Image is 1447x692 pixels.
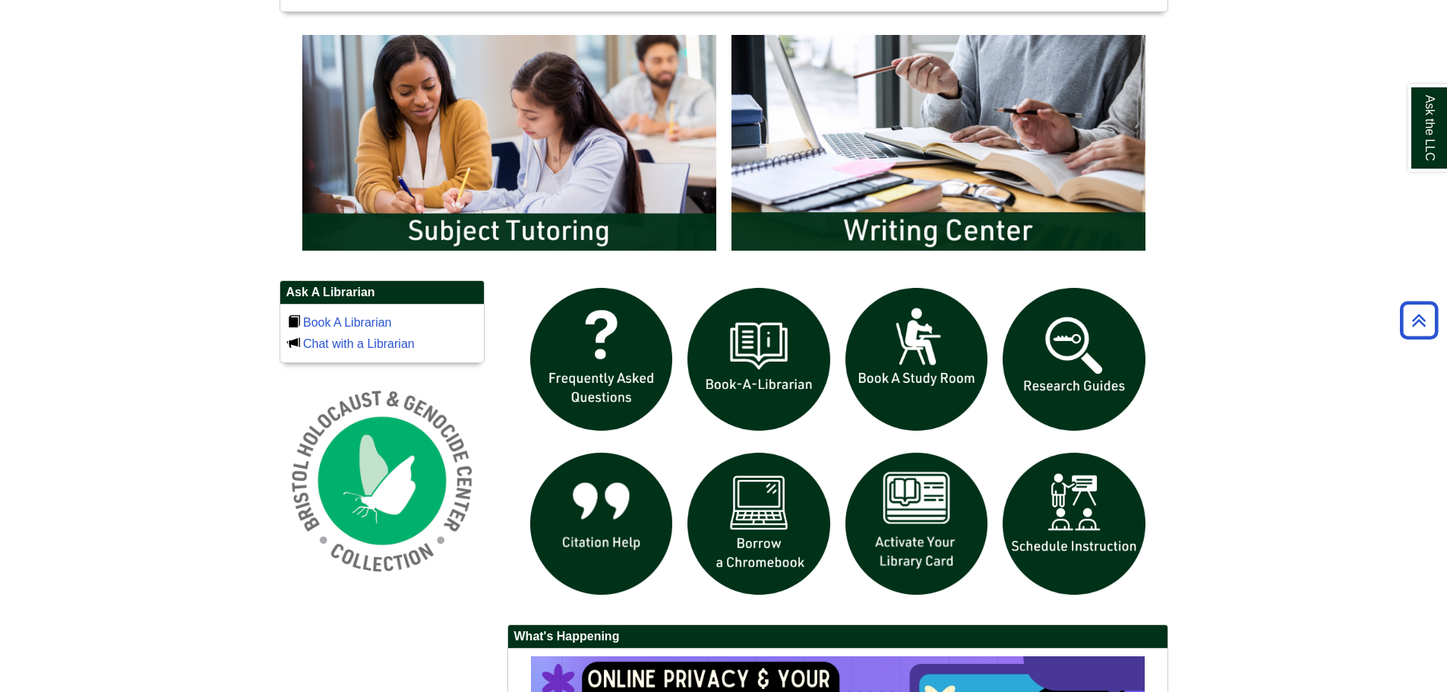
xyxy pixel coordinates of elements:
[303,337,415,350] a: Chat with a Librarian
[295,27,1153,265] div: slideshow
[680,280,838,438] img: Book a Librarian icon links to book a librarian web page
[680,445,838,603] img: Borrow a chromebook icon links to the borrow a chromebook web page
[523,280,681,438] img: frequently asked questions
[303,316,392,329] a: Book A Librarian
[280,281,484,305] h2: Ask A Librarian
[995,280,1153,438] img: Research Guides icon links to research guides web page
[838,445,996,603] img: activate Library Card icon links to form to activate student ID into library card
[280,378,485,583] img: Holocaust and Genocide Collection
[523,280,1153,609] div: slideshow
[838,280,996,438] img: book a study room icon links to book a study room web page
[724,27,1153,258] img: Writing Center Information
[1395,310,1443,330] a: Back to Top
[523,445,681,603] img: citation help icon links to citation help guide page
[995,445,1153,603] img: For faculty. Schedule Library Instruction icon links to form.
[508,625,1167,649] h2: What's Happening
[295,27,724,258] img: Subject Tutoring Information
